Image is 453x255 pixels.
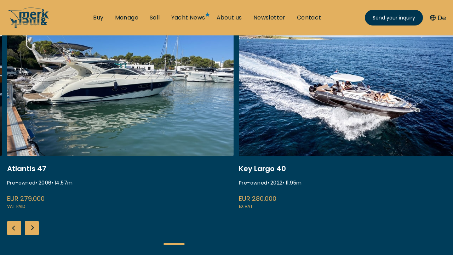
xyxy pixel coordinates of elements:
[373,14,415,22] span: Send your inquiry
[430,13,446,23] button: De
[365,10,423,25] a: Send your inquiry
[297,14,321,22] a: Contact
[171,14,205,22] a: Yacht News
[217,14,242,22] a: About us
[7,221,21,235] div: Previous slide
[115,14,138,22] a: Manage
[253,14,286,22] a: Newsletter
[93,14,103,22] a: Buy
[150,14,160,22] a: Sell
[25,221,39,235] div: Next slide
